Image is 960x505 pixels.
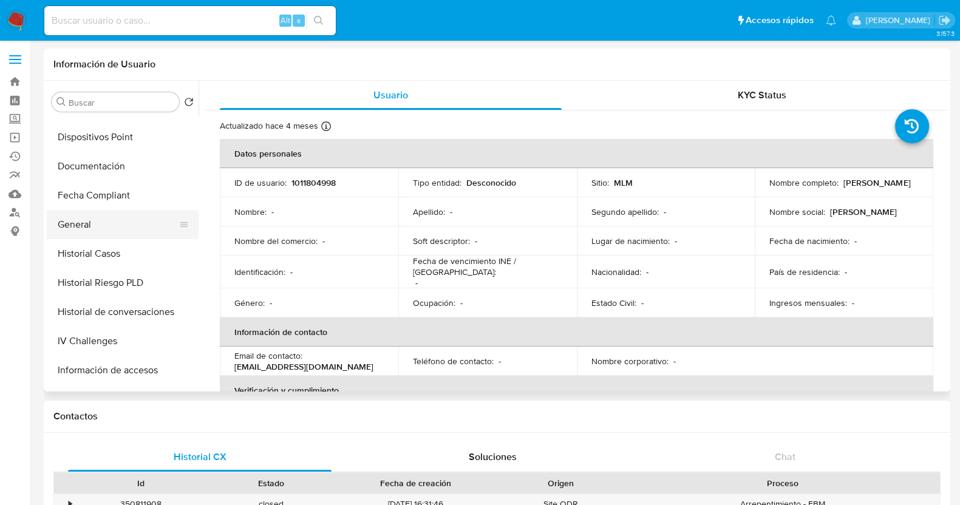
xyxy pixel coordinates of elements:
[591,356,669,367] p: Nombre corporativo :
[47,181,199,210] button: Fecha Compliant
[469,450,517,464] span: Soluciones
[281,15,290,26] span: Alt
[852,297,854,308] p: -
[291,177,336,188] p: 1011804998
[271,206,274,217] p: -
[769,266,840,277] p: País de residencia :
[646,266,649,277] p: -
[775,450,795,464] span: Chat
[475,236,477,246] p: -
[413,206,445,217] p: Apellido :
[47,268,199,297] button: Historial Riesgo PLD
[234,297,265,308] p: Género :
[220,139,933,168] th: Datos personales
[843,177,910,188] p: [PERSON_NAME]
[306,12,331,29] button: search-icon
[234,177,287,188] p: ID de usuario :
[220,376,933,405] th: Verificación y cumplimiento
[234,361,373,372] p: [EMAIL_ADDRESS][DOMAIN_NAME]
[865,15,934,26] p: francisco.martinezsilva@mercadolibre.com.mx
[84,477,197,489] div: Id
[47,297,199,327] button: Historial de conversaciones
[234,350,302,361] p: Email de contacto :
[220,317,933,347] th: Información de contacto
[174,450,226,464] span: Historial CX
[938,14,951,27] a: Salir
[769,206,825,217] p: Nombre social :
[826,15,836,25] a: Notificaciones
[234,206,267,217] p: Nombre :
[415,277,418,288] p: -
[234,266,285,277] p: Identificación :
[53,410,941,422] h1: Contactos
[47,152,199,181] button: Documentación
[47,210,189,239] button: General
[769,177,839,188] p: Nombre completo :
[184,97,194,110] button: Volver al orden por defecto
[290,266,293,277] p: -
[234,236,318,246] p: Nombre del comercio :
[504,477,618,489] div: Origen
[675,236,677,246] p: -
[591,206,659,217] p: Segundo apellido :
[47,327,199,356] button: IV Challenges
[591,297,636,308] p: Estado Civil :
[413,256,562,277] p: Fecha de vencimiento INE / [GEOGRAPHIC_DATA] :
[664,206,666,217] p: -
[830,206,897,217] p: [PERSON_NAME]
[214,477,328,489] div: Estado
[413,177,461,188] p: Tipo entidad :
[591,266,641,277] p: Nacionalidad :
[413,356,494,367] p: Teléfono de contacto :
[769,236,849,246] p: Fecha de nacimiento :
[345,477,487,489] div: Fecha de creación
[69,97,174,108] input: Buscar
[641,297,644,308] p: -
[460,297,463,308] p: -
[297,15,301,26] span: s
[47,123,199,152] button: Dispositivos Point
[322,236,325,246] p: -
[845,266,847,277] p: -
[466,177,516,188] p: Desconocido
[413,236,470,246] p: Soft descriptor :
[47,239,199,268] button: Historial Casos
[270,297,272,308] p: -
[746,14,814,27] span: Accesos rápidos
[673,356,676,367] p: -
[499,356,501,367] p: -
[413,297,455,308] p: Ocupación :
[635,477,931,489] div: Proceso
[373,88,408,102] span: Usuario
[591,236,670,246] p: Lugar de nacimiento :
[44,13,336,29] input: Buscar usuario o caso...
[614,177,633,188] p: MLM
[53,58,155,70] h1: Información de Usuario
[854,236,857,246] p: -
[47,385,199,414] button: Insurtech
[769,297,847,308] p: Ingresos mensuales :
[591,177,609,188] p: Sitio :
[220,120,318,132] p: Actualizado hace 4 meses
[738,88,786,102] span: KYC Status
[47,356,199,385] button: Información de accesos
[56,97,66,107] button: Buscar
[450,206,452,217] p: -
